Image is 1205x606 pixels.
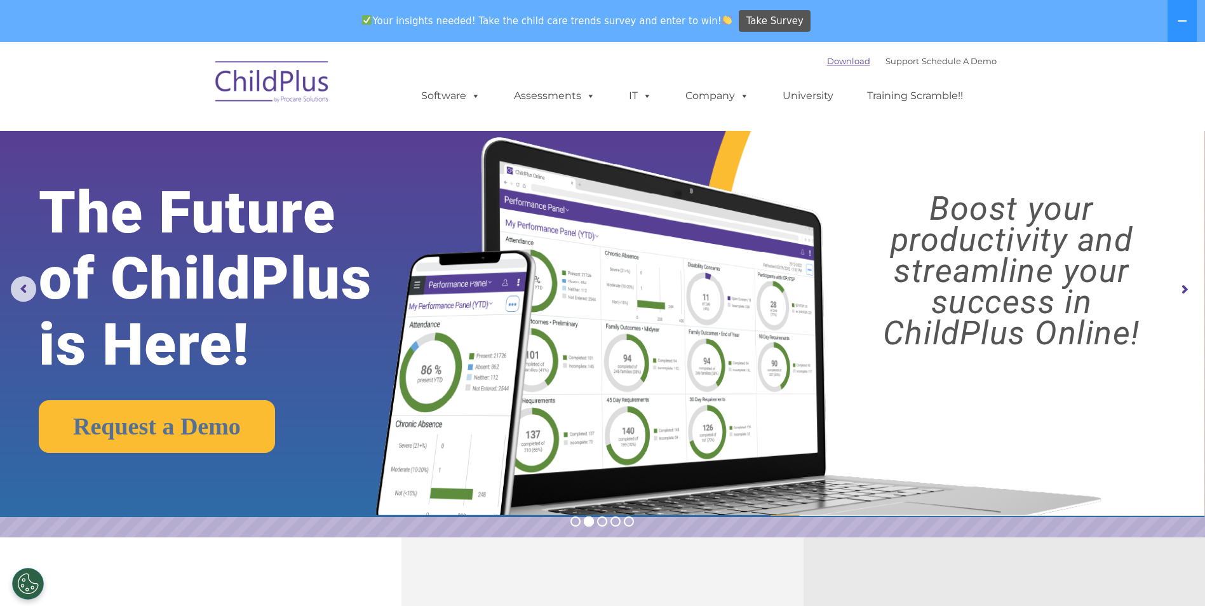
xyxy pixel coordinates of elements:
[39,180,424,378] rs-layer: The Future of ChildPlus is Here!
[12,568,44,600] button: Cookies Settings
[770,83,846,109] a: University
[39,400,275,453] a: Request a Demo
[746,10,804,32] span: Take Survey
[362,15,372,25] img: ✅
[827,56,997,66] font: |
[177,136,231,145] span: Phone number
[827,56,870,66] a: Download
[739,10,811,32] a: Take Survey
[673,83,762,109] a: Company
[501,83,608,109] a: Assessments
[357,8,737,33] span: Your insights needed! Take the child care trends survey and enter to win!
[616,83,664,109] a: IT
[854,83,976,109] a: Training Scramble!!
[833,193,1190,349] rs-layer: Boost your productivity and streamline your success in ChildPlus Online!
[209,52,336,116] img: ChildPlus by Procare Solutions
[885,56,919,66] a: Support
[408,83,493,109] a: Software
[722,15,732,25] img: 👏
[177,84,215,93] span: Last name
[922,56,997,66] a: Schedule A Demo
